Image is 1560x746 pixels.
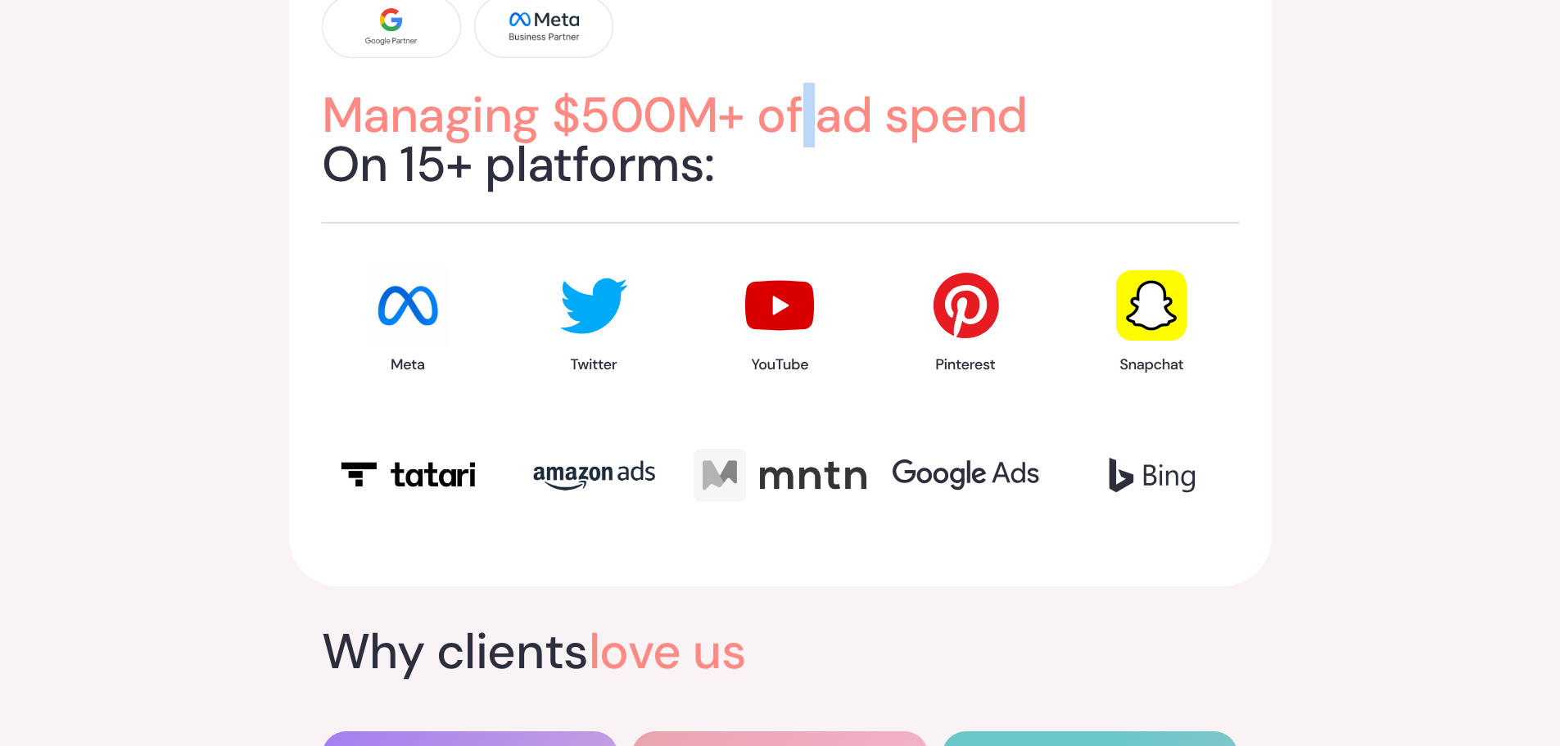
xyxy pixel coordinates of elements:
img: meta icon [367,264,449,374]
span: Managing $500M+ of ad spend [322,83,1028,147]
h2: On 15+ platforms: [322,91,1239,189]
img: Pinterest icon [925,264,1007,374]
img: Google ads logo [893,459,1039,491]
img: Youtube icon [739,264,821,374]
h2: Why clients [322,627,1239,676]
img: Twitter icon [553,264,635,374]
span: love us [589,619,747,684]
img: Bing icon [1109,458,1196,493]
